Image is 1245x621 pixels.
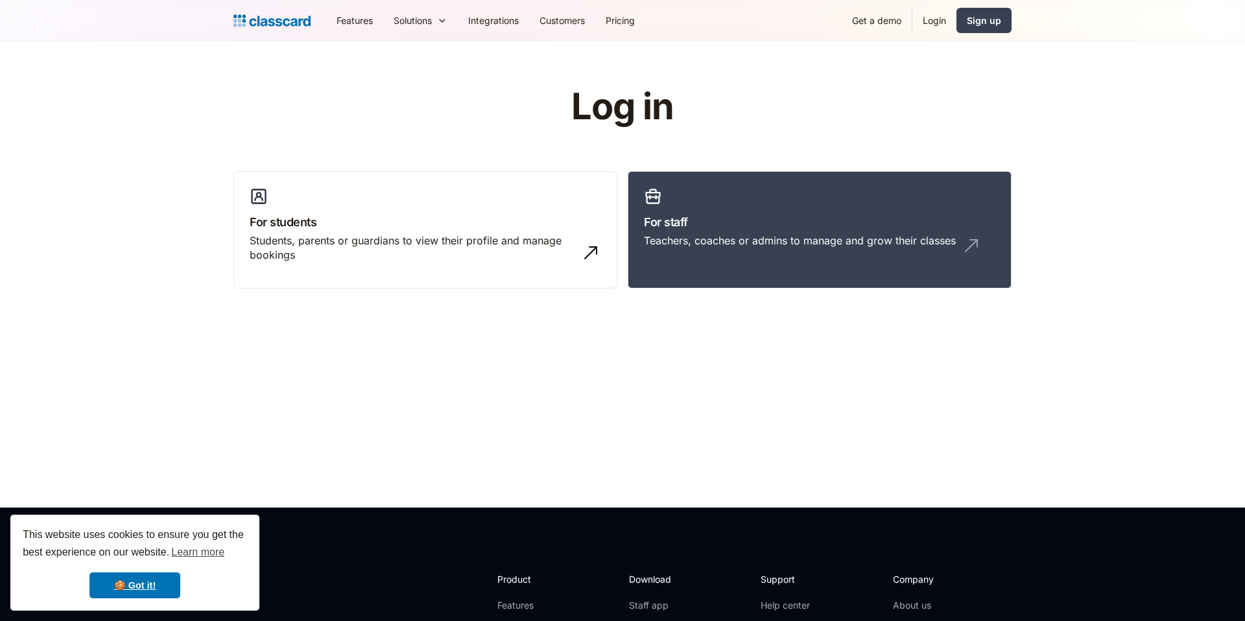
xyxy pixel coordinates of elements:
[956,8,1012,33] a: Sign up
[644,233,956,248] div: Teachers, coaches or admins to manage and grow their classes
[23,527,247,562] span: This website uses cookies to ensure you get the best experience on our website.
[967,14,1001,27] div: Sign up
[629,572,682,586] h2: Download
[893,599,979,612] a: About us
[250,213,601,231] h3: For students
[629,599,682,612] a: Staff app
[169,543,226,562] a: learn more about cookies
[497,572,567,586] h2: Product
[233,171,617,289] a: For studentsStudents, parents or guardians to view their profile and manage bookings
[10,515,259,611] div: cookieconsent
[842,6,912,35] a: Get a demo
[761,599,813,612] a: Help center
[893,572,979,586] h2: Company
[250,233,575,263] div: Students, parents or guardians to view their profile and manage bookings
[644,213,995,231] h3: For staff
[89,572,180,598] a: dismiss cookie message
[628,171,1012,289] a: For staffTeachers, coaches or admins to manage and grow their classes
[394,14,432,27] div: Solutions
[417,87,829,127] h1: Log in
[458,6,529,35] a: Integrations
[383,6,458,35] div: Solutions
[912,6,956,35] a: Login
[529,6,595,35] a: Customers
[233,12,311,30] a: Logo
[595,6,645,35] a: Pricing
[326,6,383,35] a: Features
[761,572,813,586] h2: Support
[497,599,567,612] a: Features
